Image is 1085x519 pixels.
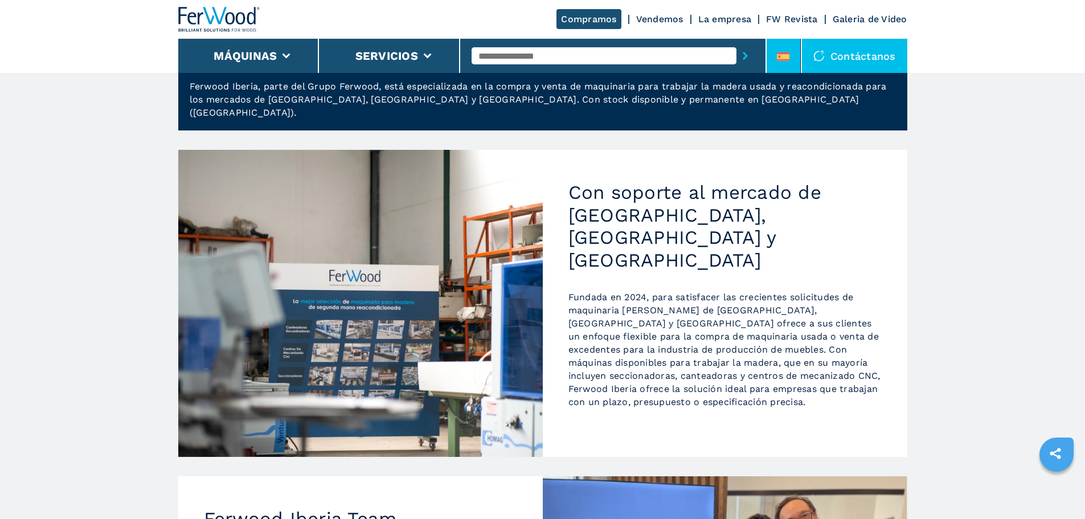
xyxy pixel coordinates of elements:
button: submit-button [736,43,754,69]
img: Contáctanos [813,50,825,62]
img: Con soporte al mercado de España, Portugal y Sudamérica [178,150,543,457]
a: La empresa [698,14,752,24]
p: Fundada en 2024, para satisfacer las crecientes solicitudes de maquinaria [PERSON_NAME] de [GEOGR... [568,291,882,408]
a: Vendemos [636,14,683,24]
h2: Con soporte al mercado de [GEOGRAPHIC_DATA], [GEOGRAPHIC_DATA] y [GEOGRAPHIC_DATA] [568,181,882,271]
a: Compramos [556,9,621,29]
a: sharethis [1041,439,1070,468]
p: Ferwood Iberia, parte del Grupo Ferwood, está especializada en la compra y venta de maquinaria pa... [178,80,907,130]
button: Servicios [355,49,418,63]
div: Contáctanos [802,39,907,73]
button: Máquinas [214,49,277,63]
iframe: Chat [1037,468,1076,510]
a: Galeria de Video [833,14,907,24]
a: FW Revista [766,14,818,24]
img: Ferwood [178,7,260,32]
